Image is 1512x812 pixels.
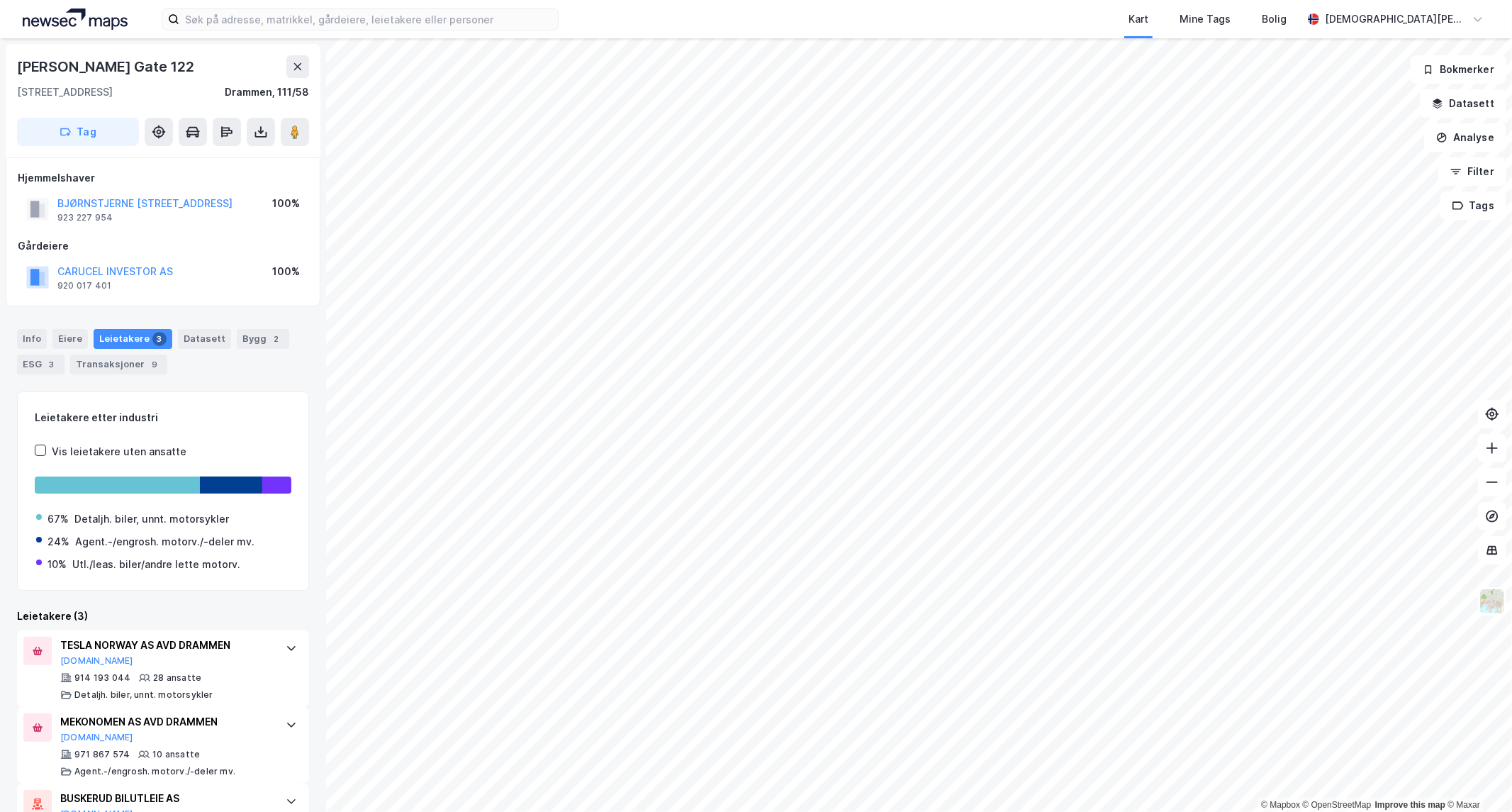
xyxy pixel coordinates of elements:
[74,749,130,760] div: 971 867 574
[1303,800,1372,810] a: OpenStreetMap
[17,118,139,146] button: Tag
[17,608,309,625] div: Leietakere (3)
[60,637,271,654] div: TESLA NORWAY AS AVD DRAMMEN
[17,355,65,374] div: ESG
[272,195,300,212] div: 100%
[74,689,213,701] div: Detaljh. biler, unnt. motorsykler
[94,329,172,349] div: Leietakere
[152,749,200,760] div: 10 ansatte
[178,329,231,349] div: Datasett
[1438,157,1506,186] button: Filter
[47,556,67,573] div: 10%
[1180,11,1231,28] div: Mine Tags
[47,533,69,550] div: 24%
[147,357,162,372] div: 9
[72,556,240,573] div: Utl./leas. biler/andre lette motorv.
[60,713,271,730] div: MEKONOMEN AS AVD DRAMMEN
[47,511,69,528] div: 67%
[57,280,111,291] div: 920 017 401
[225,84,309,101] div: Drammen, 111/58
[237,329,289,349] div: Bygg
[17,84,113,101] div: [STREET_ADDRESS]
[57,212,113,223] div: 923 227 954
[1420,89,1506,118] button: Datasett
[18,169,308,187] div: Hjemmelshaver
[1411,55,1506,84] button: Bokmerker
[18,238,308,255] div: Gårdeiere
[52,443,186,460] div: Vis leietakere uten ansatte
[17,55,197,78] div: [PERSON_NAME] Gate 122
[74,511,229,528] div: Detaljh. biler, unnt. motorsykler
[35,409,291,426] div: Leietakere etter industri
[179,9,558,30] input: Søk på adresse, matrikkel, gårdeiere, leietakere eller personer
[269,332,284,346] div: 2
[1262,11,1287,28] div: Bolig
[1441,744,1512,812] iframe: Chat Widget
[74,766,235,777] div: Agent.-/engrosh. motorv./-deler mv.
[52,329,88,349] div: Eiere
[1375,800,1445,810] a: Improve this map
[1479,588,1506,615] img: Z
[1441,744,1512,812] div: Kontrollprogram for chat
[1440,191,1506,220] button: Tags
[1261,800,1300,810] a: Mapbox
[74,672,130,684] div: 914 193 044
[1325,11,1467,28] div: [DEMOGRAPHIC_DATA][PERSON_NAME]
[153,672,201,684] div: 28 ansatte
[45,357,59,372] div: 3
[1129,11,1148,28] div: Kart
[60,655,133,667] button: [DOMAIN_NAME]
[60,790,271,807] div: BUSKERUD BILUTLEIE AS
[23,9,128,30] img: logo.a4113a55bc3d86da70a041830d287a7e.svg
[272,263,300,280] div: 100%
[152,332,167,346] div: 3
[75,533,254,550] div: Agent.-/engrosh. motorv./-deler mv.
[70,355,167,374] div: Transaksjoner
[1424,123,1506,152] button: Analyse
[60,732,133,743] button: [DOMAIN_NAME]
[17,329,47,349] div: Info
